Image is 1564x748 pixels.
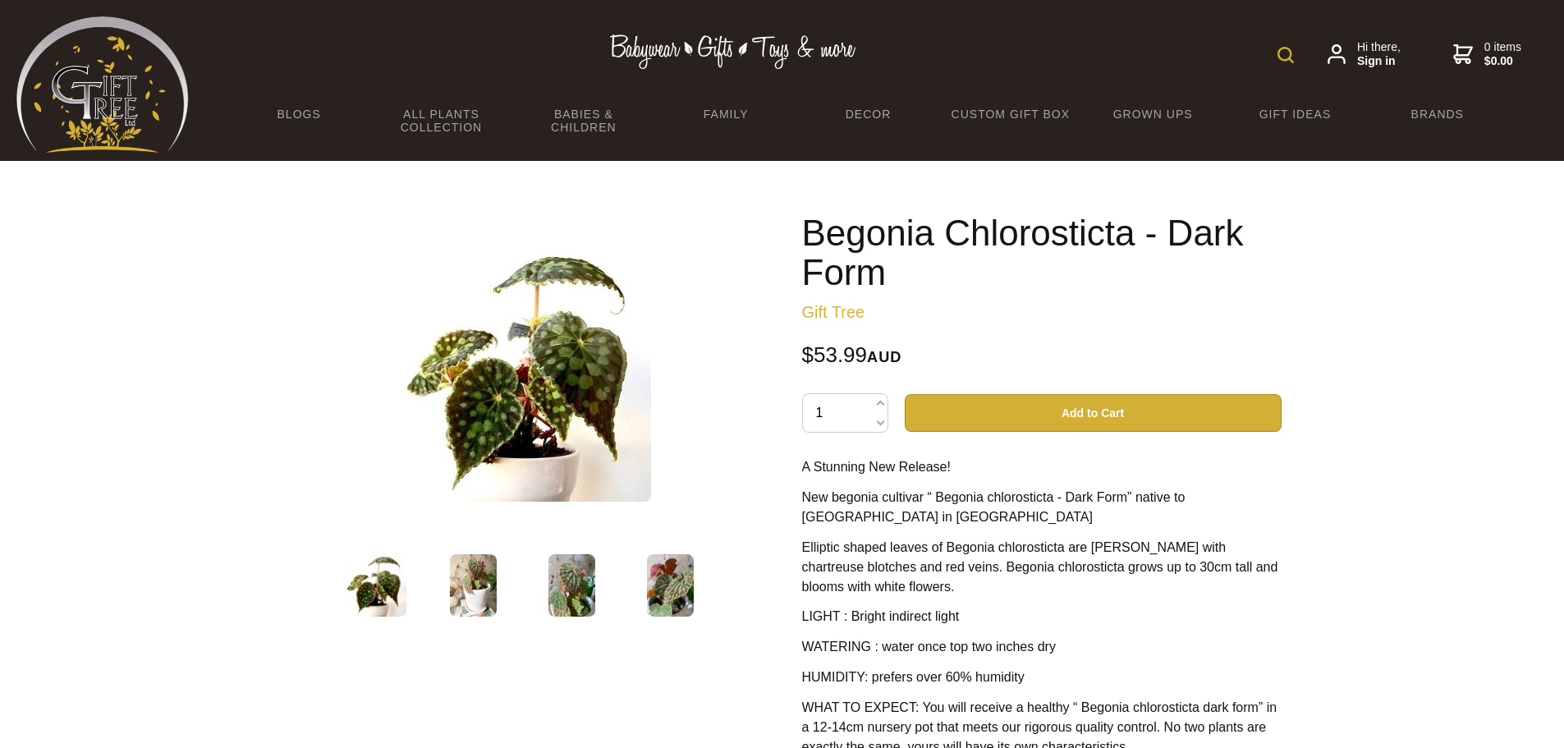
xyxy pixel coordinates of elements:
img: product search [1277,47,1294,63]
img: Babyware - Gifts - Toys and more... [16,16,189,153]
p: Elliptic shaped leaves of Begonia chlorosticta are [PERSON_NAME] with chartreuse blotches and red... [802,538,1282,597]
img: Begonia Chlorosticta - Dark Form [647,554,694,617]
a: BLOGS [228,97,370,131]
span: 0 items [1484,40,1521,69]
p: A Stunning New Release! [802,457,1282,477]
span: AUD [867,349,901,365]
button: Add to Cart [905,394,1282,432]
span: Hi there, [1357,40,1401,69]
img: Babywear - Gifts - Toys & more [610,34,856,69]
p: WATERING : water once top two inches dry [802,637,1282,657]
a: Brands [1366,97,1508,131]
a: Hi there,Sign in [1328,40,1401,69]
a: Decor [797,97,939,131]
a: All Plants Collection [370,97,512,145]
p: New begonia cultivar “ Begonia chlorosticta - Dark Form” native to [GEOGRAPHIC_DATA] in [GEOGRAPH... [802,488,1282,527]
a: Babies & Children [512,97,654,145]
p: HUMIDITY: prefers over 60% humidity [802,668,1282,687]
img: Begonia Chlorosticta - Dark Form [395,246,651,502]
img: Begonia Chlorosticta - Dark Form [548,554,595,617]
a: 0 items$0.00 [1453,40,1521,69]
img: Begonia Chlorosticta - Dark Form [450,554,497,617]
h1: Begonia Chlorosticta - Dark Form [802,213,1282,292]
strong: Sign in [1357,54,1401,69]
img: Begonia Chlorosticta - Dark Form [344,554,406,617]
a: Gift Tree [802,303,865,321]
a: Family [654,97,796,131]
a: Grown Ups [1081,97,1223,131]
a: Gift Ideas [1224,97,1366,131]
a: Custom Gift Box [939,97,1081,131]
p: LIGHT : Bright indirect light [802,607,1282,626]
div: $53.99 [802,345,1282,367]
strong: $0.00 [1484,54,1521,69]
